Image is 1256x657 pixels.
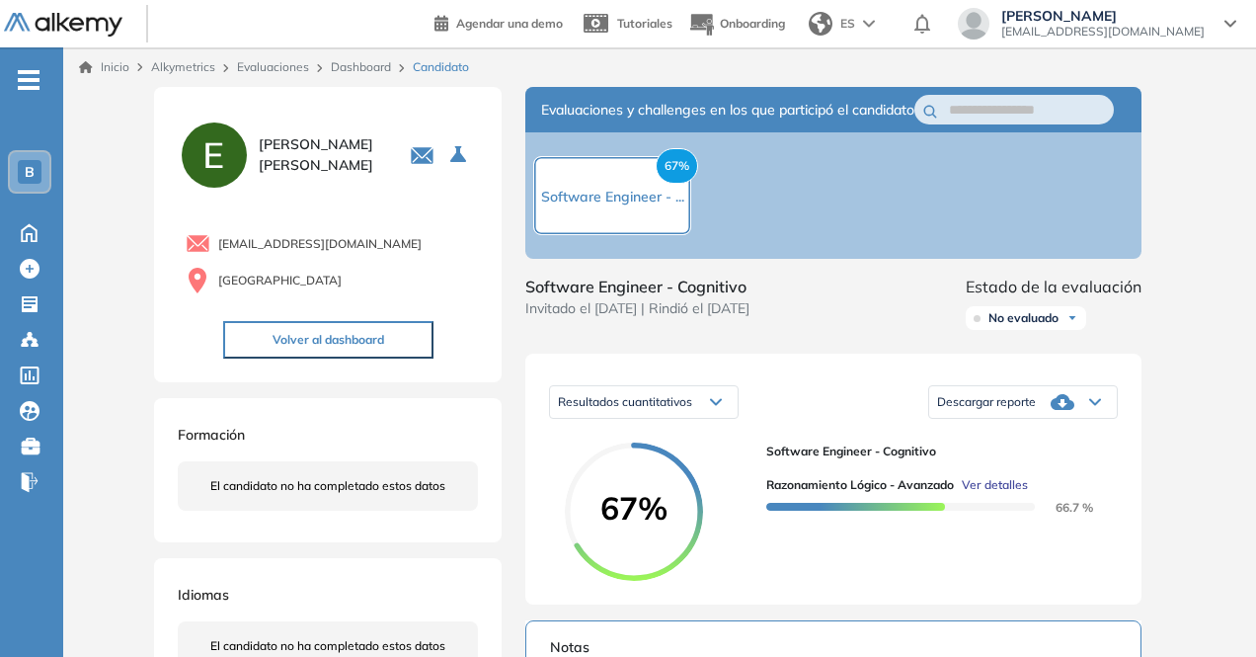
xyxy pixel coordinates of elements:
span: Agendar una demo [456,16,563,31]
a: Inicio [79,58,129,76]
span: Formación [178,426,245,444]
span: 67% [565,492,703,524]
span: El candidato no ha completado estos datos [210,637,445,655]
span: Descargar reporte [937,394,1036,410]
span: Alkymetrics [151,59,215,74]
button: Volver al dashboard [223,321,433,359]
span: No evaluado [988,310,1059,326]
span: Estado de la evaluación [966,275,1141,298]
a: Evaluaciones [237,59,309,74]
img: Logo [4,13,122,38]
span: [GEOGRAPHIC_DATA] [218,272,342,289]
img: PROFILE_MENU_LOGO_USER [178,119,251,192]
button: Ver detalles [954,476,1028,494]
img: arrow [863,20,875,28]
img: world [809,12,832,36]
span: Onboarding [720,16,785,31]
button: Onboarding [688,3,785,45]
button: Seleccione la evaluación activa [442,137,478,173]
img: Ícono de flecha [1066,312,1078,324]
span: Razonamiento Lógico - Avanzado [766,476,954,494]
span: Idiomas [178,586,229,604]
span: Invitado el [DATE] | Rindió el [DATE] [525,298,749,319]
span: 66.7 % [1032,500,1093,515]
span: [EMAIL_ADDRESS][DOMAIN_NAME] [218,235,422,253]
span: ES [840,15,855,33]
span: Software Engineer - Cognitivo [525,275,749,298]
span: Tutoriales [617,16,672,31]
span: Ver detalles [962,476,1028,494]
span: 67% [656,148,698,184]
span: B [25,164,35,180]
span: Resultados cuantitativos [558,394,692,409]
span: Evaluaciones y challenges en los que participó el candidato [541,100,914,121]
span: [EMAIL_ADDRESS][DOMAIN_NAME] [1001,24,1205,40]
i: - [18,78,39,82]
span: Software Engineer - ... [541,188,684,205]
span: Candidato [413,58,469,76]
span: El candidato no ha completado estos datos [210,477,445,495]
a: Dashboard [331,59,391,74]
span: Software Engineer - Cognitivo [766,443,1102,460]
a: Agendar una demo [434,10,563,34]
span: [PERSON_NAME] [PERSON_NAME] [259,134,386,176]
span: [PERSON_NAME] [1001,8,1205,24]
